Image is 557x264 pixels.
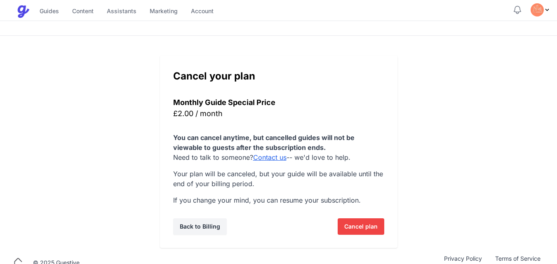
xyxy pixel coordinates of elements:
[16,5,30,18] img: Guestive Guides
[191,3,214,21] a: Account
[173,152,384,162] div: Need to talk to someone? -- we'd love to help.
[107,3,136,21] a: Assistants
[173,195,384,205] div: If you change your mind, you can resume your subscription.
[173,133,384,152] div: You can cancel anytime, but cancelled guides will not be viewable to guests after the subscriptio...
[173,108,384,119] div: £2.00 / month
[72,3,94,21] a: Content
[531,3,550,16] div: Profile Menu
[173,218,227,235] a: Back to Billing
[512,5,522,15] button: Notifications
[173,169,384,189] div: Your plan will be canceled, but your guide will be available until the end of your billing period.
[338,218,384,235] button: Cancel plan
[173,97,384,108] h4: Monthly Guide Special Price
[173,69,384,84] h3: Cancel your plan
[344,218,378,235] span: Cancel plan
[150,3,178,21] a: Marketing
[531,3,544,16] img: tvqjz9fzoj60utvjazy95u1g55mu
[253,153,287,161] a: Contact us
[40,3,59,21] a: Guides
